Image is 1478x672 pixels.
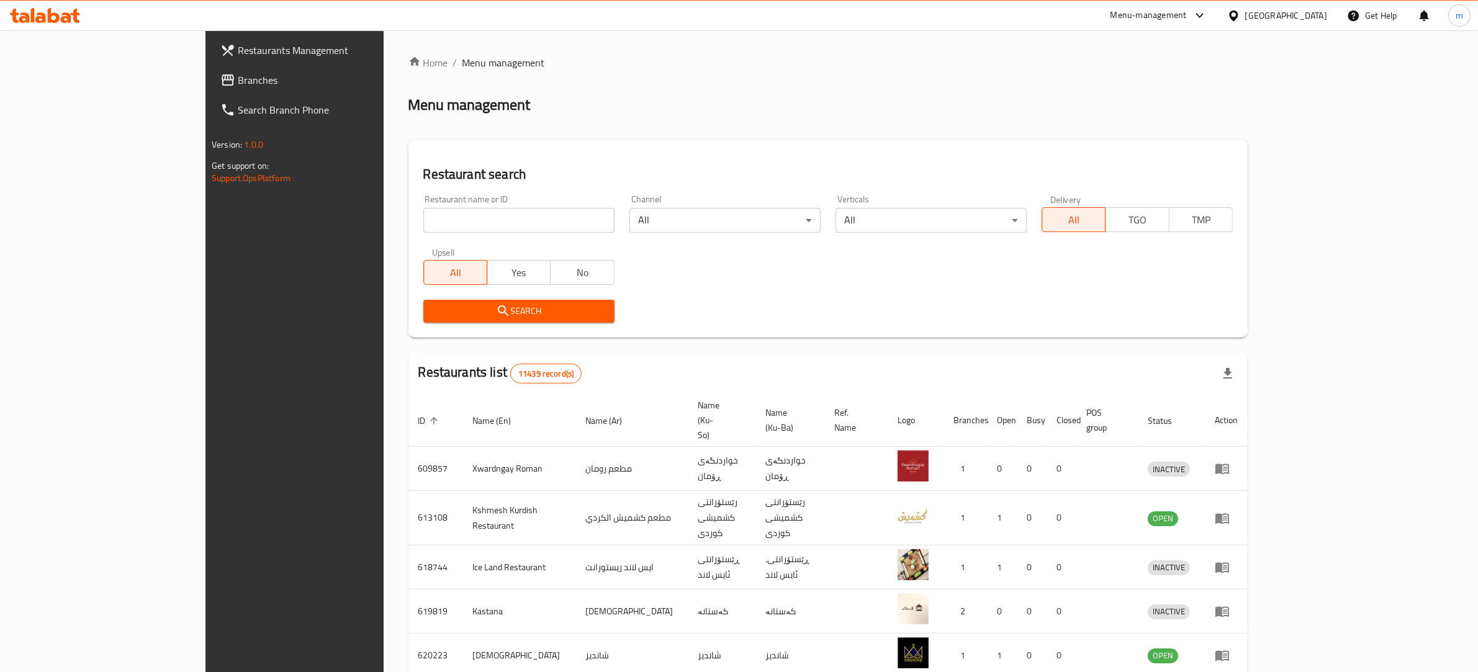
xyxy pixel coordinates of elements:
[1174,211,1228,229] span: TMP
[238,73,443,87] span: Branches
[487,260,551,285] button: Yes
[1215,604,1238,619] div: Menu
[755,447,825,491] td: خواردنگەی ڕۆمان
[944,491,987,545] td: 1
[898,549,929,580] img: Ice Land Restaurant
[987,545,1017,589] td: 1
[585,413,638,428] span: Name (Ar)
[575,491,688,545] td: مطعم كشميش الكردي
[1086,405,1123,435] span: POS group
[210,95,453,125] a: Search Branch Phone
[423,208,615,233] input: Search for restaurant name or ID..
[987,491,1017,545] td: 1
[418,363,582,383] h2: Restaurants list
[688,447,755,491] td: خواردنگەی ڕۆمان
[550,260,614,285] button: No
[212,158,269,174] span: Get support on:
[688,491,755,545] td: رێستۆرانتی کشمیشى كوردى
[556,264,609,282] span: No
[238,43,443,58] span: Restaurants Management
[987,394,1017,447] th: Open
[1047,545,1076,589] td: 0
[463,491,575,545] td: Kshmesh Kurdish Restaurant
[433,303,605,319] span: Search
[408,55,1248,70] nav: breadcrumb
[429,264,482,282] span: All
[463,589,575,634] td: Kastana
[1017,545,1047,589] td: 0
[755,545,825,589] td: .ڕێستۆرانتی ئایس لاند
[1215,511,1238,526] div: Menu
[1148,560,1190,575] div: INACTIVE
[1105,207,1169,232] button: TGO
[210,35,453,65] a: Restaurants Management
[238,102,443,117] span: Search Branch Phone
[462,55,545,70] span: Menu management
[1047,394,1076,447] th: Closed
[944,394,987,447] th: Branches
[408,95,531,115] h2: Menu management
[1148,648,1178,663] span: OPEN
[898,450,929,482] img: Xwardngay Roman
[1047,447,1076,491] td: 0
[1215,461,1238,476] div: Menu
[1148,648,1178,663] div: OPEN
[1148,462,1190,477] div: INACTIVE
[210,65,453,95] a: Branches
[755,589,825,634] td: کەستانە
[1148,560,1190,575] span: INACTIVE
[688,589,755,634] td: کەستانە
[1050,195,1081,204] label: Delivery
[1017,589,1047,634] td: 0
[944,589,987,634] td: 2
[1047,491,1076,545] td: 0
[473,413,528,428] span: Name (En)
[1213,359,1243,388] div: Export file
[423,260,487,285] button: All
[244,137,263,153] span: 1.0.0
[898,637,929,668] img: Shandiz
[987,447,1017,491] td: 0
[510,364,582,383] div: Total records count
[1148,511,1178,526] span: OPEN
[463,545,575,589] td: Ice Land Restaurant
[212,137,242,153] span: Version:
[1148,604,1190,619] div: INACTIVE
[1047,211,1101,229] span: All
[629,208,821,233] div: All
[1047,589,1076,634] td: 0
[492,264,546,282] span: Yes
[1042,207,1106,232] button: All
[1148,604,1190,619] span: INACTIVE
[212,170,291,186] a: Support.OpsPlatform
[1148,462,1190,477] span: INACTIVE
[1017,394,1047,447] th: Busy
[423,300,615,323] button: Search
[1205,394,1248,447] th: Action
[944,545,987,589] td: 1
[463,447,575,491] td: Xwardngay Roman
[898,593,929,624] img: Kastana
[944,447,987,491] td: 1
[1148,511,1178,526] div: OPEN
[836,208,1027,233] div: All
[1111,8,1187,23] div: Menu-management
[432,248,455,256] label: Upsell
[765,405,810,435] span: Name (Ku-Ba)
[755,491,825,545] td: رێستۆرانتی کشمیشى كوردى
[1148,413,1188,428] span: Status
[987,589,1017,634] td: 0
[1111,211,1164,229] span: TGO
[688,545,755,589] td: ڕێستۆرانتی ئایس لاند
[898,500,929,531] img: Kshmesh Kurdish Restaurant
[575,545,688,589] td: ايس لاند ريستورانت
[1456,9,1463,22] span: m
[1169,207,1233,232] button: TMP
[888,394,944,447] th: Logo
[575,447,688,491] td: مطعم رومان
[698,398,741,442] span: Name (Ku-So)
[453,55,457,70] li: /
[1017,447,1047,491] td: 0
[511,368,581,380] span: 11439 record(s)
[1215,560,1238,575] div: Menu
